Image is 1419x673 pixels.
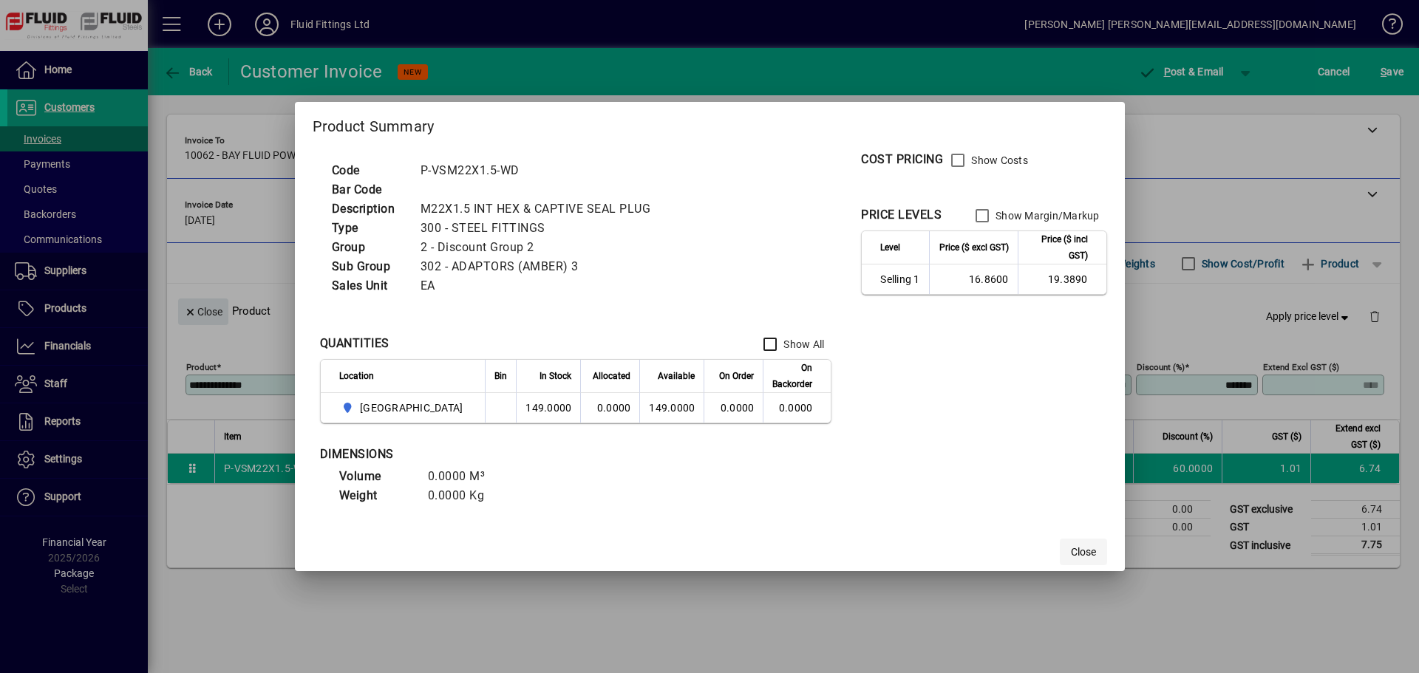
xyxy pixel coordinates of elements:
td: 0.0000 [763,393,831,423]
td: Group [324,238,413,257]
td: Description [324,199,413,219]
td: 16.8600 [929,264,1018,294]
span: In Stock [540,368,571,384]
td: 149.0000 [516,393,580,423]
span: Close [1071,544,1096,560]
td: Weight [332,486,421,505]
div: QUANTITIES [320,335,389,352]
td: 2 - Discount Group 2 [413,238,669,257]
div: DIMENSIONS [320,445,690,463]
span: AUCKLAND [339,399,469,417]
td: Sub Group [324,257,413,276]
td: Sales Unit [324,276,413,295]
span: Bin [494,368,507,384]
label: Show Margin/Markup [993,208,1100,223]
span: Price ($ excl GST) [939,239,1009,256]
td: 149.0000 [639,393,704,423]
span: Available [658,368,695,384]
span: On Order [719,368,754,384]
h2: Product Summary [295,102,1125,145]
div: COST PRICING [861,151,943,168]
td: 19.3890 [1018,264,1106,294]
span: Level [880,239,900,256]
button: Close [1060,539,1107,565]
td: 0.0000 M³ [421,467,509,486]
span: Location [339,368,374,384]
span: [GEOGRAPHIC_DATA] [360,400,463,415]
td: Code [324,161,413,180]
div: PRICE LEVELS [861,206,942,224]
td: 302 - ADAPTORS (AMBER) 3 [413,257,669,276]
td: 300 - STEEL FITTINGS [413,219,669,238]
td: 0.0000 Kg [421,486,509,505]
td: 0.0000 [580,393,639,423]
span: 0.0000 [721,402,755,414]
span: Selling 1 [880,272,919,287]
label: Show Costs [968,153,1028,168]
span: On Backorder [772,360,812,392]
label: Show All [780,337,824,352]
td: Bar Code [324,180,413,199]
span: Allocated [593,368,630,384]
td: M22X1.5 INT HEX & CAPTIVE SEAL PLUG [413,199,669,219]
td: Volume [332,467,421,486]
span: Price ($ incl GST) [1027,231,1088,264]
td: P-VSM22X1.5-WD [413,161,669,180]
td: EA [413,276,669,295]
td: Type [324,219,413,238]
